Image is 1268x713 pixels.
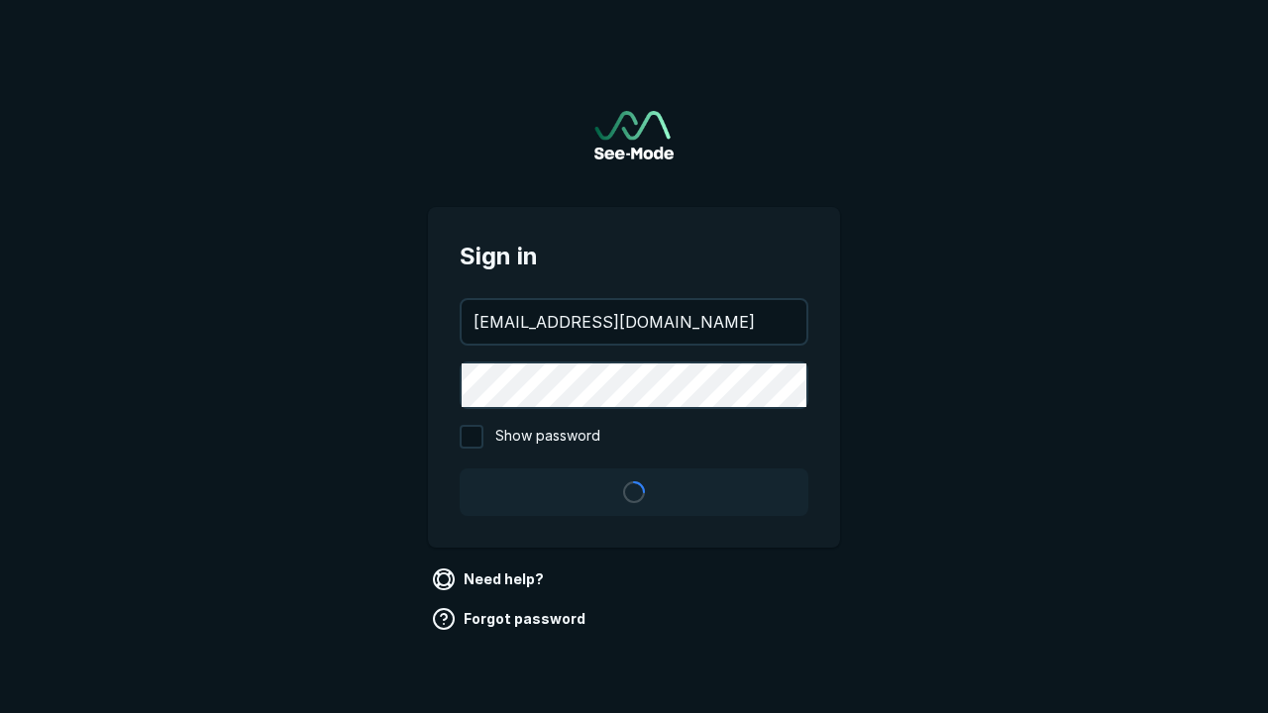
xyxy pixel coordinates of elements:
img: See-Mode Logo [594,111,674,159]
span: Sign in [460,239,808,274]
input: your@email.com [462,300,806,344]
a: Need help? [428,563,552,595]
a: Go to sign in [594,111,674,159]
span: Show password [495,425,600,449]
a: Forgot password [428,603,593,635]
